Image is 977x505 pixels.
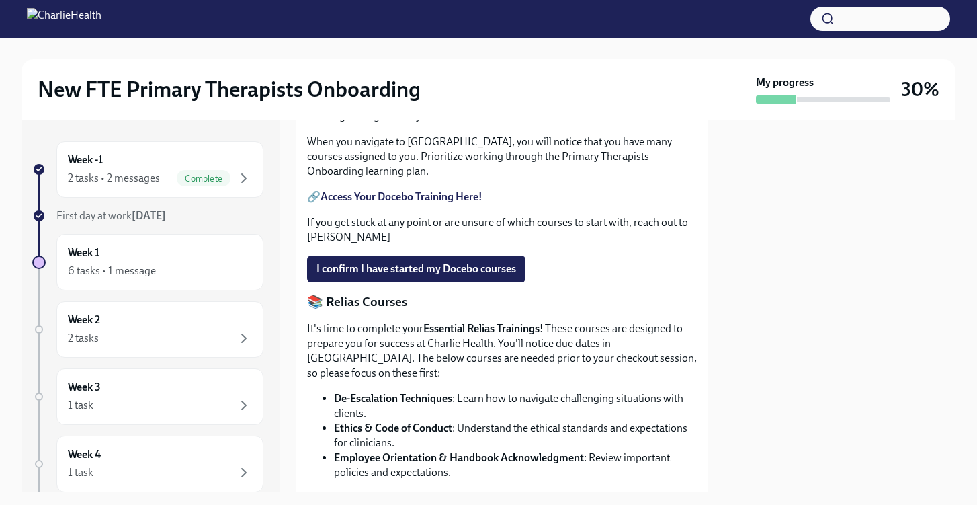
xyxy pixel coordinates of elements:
p: When you navigate to [GEOGRAPHIC_DATA], you will notice that you have many courses assigned to yo... [307,134,697,179]
div: 1 task [68,465,93,480]
span: First day at work [56,209,166,222]
a: Week 31 task [32,368,263,425]
button: I confirm I have started my Docebo courses [307,256,525,282]
a: Week -12 tasks • 2 messagesComplete [32,141,263,198]
p: 📚 Relias Courses [307,293,697,311]
span: I confirm I have started my Docebo courses [316,262,516,276]
span: Complete [177,173,230,184]
div: 6 tasks • 1 message [68,264,156,278]
strong: De-Escalation Techniques [334,392,452,405]
a: Access Your Docebo Training Here! [321,190,482,203]
div: 1 task [68,398,93,413]
li: : Review important policies and expectations. [334,451,697,480]
a: Week 16 tasks • 1 message [32,234,263,290]
h6: Week 4 [68,447,101,462]
h6: Week 2 [68,313,100,327]
div: 2 tasks • 2 messages [68,171,160,186]
h6: Week 3 [68,380,101,395]
strong: Ethics & Code of Conduct [334,422,452,434]
a: Week 22 tasks [32,301,263,358]
h6: Week 1 [68,245,99,260]
h6: Week -1 [68,153,103,167]
h3: 30% [901,77,939,102]
img: CharlieHealth [27,8,101,30]
a: First day at work[DATE] [32,208,263,223]
p: 🔗 [307,190,697,204]
strong: Essential Relias Trainings [423,322,540,335]
h2: New FTE Primary Therapists Onboarding [38,76,421,103]
p: It's time to complete your ! These courses are designed to prepare you for success at Charlie Hea... [307,321,697,381]
div: 2 tasks [68,331,99,346]
p: If you get stuck at any point or are unsure of which courses to start with, reach out to [PERSON_... [307,215,697,245]
strong: Employee Orientation & Handbook Acknowledgment [334,451,584,464]
strong: My progress [756,75,814,90]
strong: [DATE] [132,209,166,222]
li: : Learn how to navigate challenging situations with clients. [334,391,697,421]
a: Week 41 task [32,436,263,492]
li: : Understand the ethical standards and expectations for clinicians. [334,421,697,451]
